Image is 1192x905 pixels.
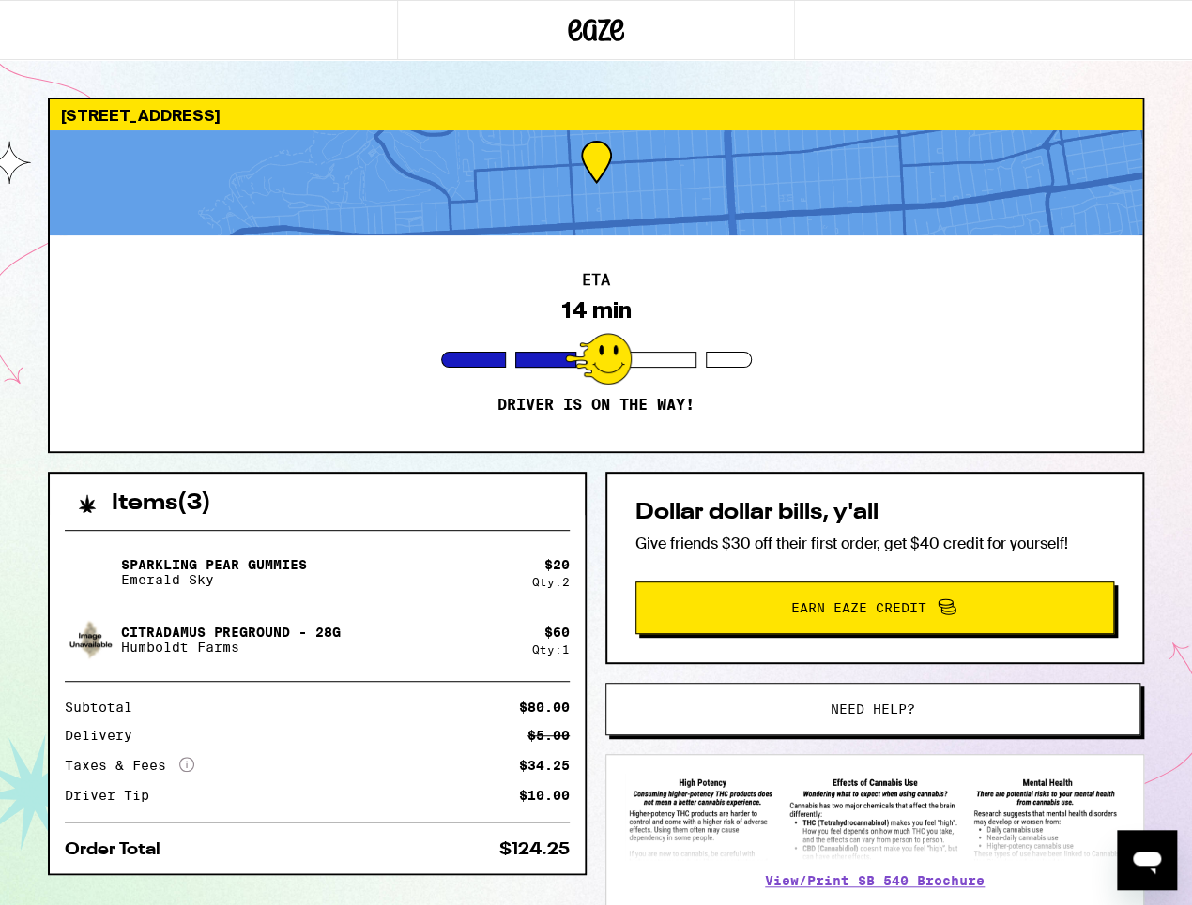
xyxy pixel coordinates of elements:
[519,759,570,772] div: $34.25
[635,502,1114,524] h2: Dollar dollar bills, y'all
[65,729,145,742] div: Delivery
[561,297,632,324] div: 14 min
[544,557,570,572] div: $ 20
[831,702,915,716] span: Need help?
[65,789,162,802] div: Driver Tip
[121,557,307,572] p: Sparkling Pear Gummies
[50,99,1142,130] div: [STREET_ADDRESS]
[635,581,1114,634] button: Earn Eaze Credit
[65,757,194,774] div: Taxes & Fees
[519,789,570,802] div: $10.00
[765,873,985,888] a: View/Print SB 540 Brochure
[121,572,307,587] p: Emerald Sky
[625,774,1124,861] img: SB 540 Brochure preview
[532,643,570,656] div: Qty: 1
[791,601,926,614] span: Earn Eaze Credit
[544,625,570,640] div: $ 60
[65,841,174,858] div: Order Total
[121,625,341,640] p: Citradamus Preground - 28g
[112,492,211,515] h2: Items ( 3 )
[1117,830,1177,890] iframe: Button to launch messaging window
[65,701,145,714] div: Subtotal
[605,683,1140,735] button: Need help?
[532,576,570,588] div: Qty: 2
[121,640,341,655] p: Humboldt Farms
[497,396,695,415] p: Driver is on the way!
[65,613,117,666] img: Citradamus Preground - 28g
[519,701,570,714] div: $80.00
[527,729,570,742] div: $5.00
[582,273,610,288] h2: ETA
[65,546,117,598] img: Sparkling Pear Gummies
[635,534,1114,553] p: Give friends $30 off their first order, get $40 credit for yourself!
[499,841,570,858] div: $124.25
